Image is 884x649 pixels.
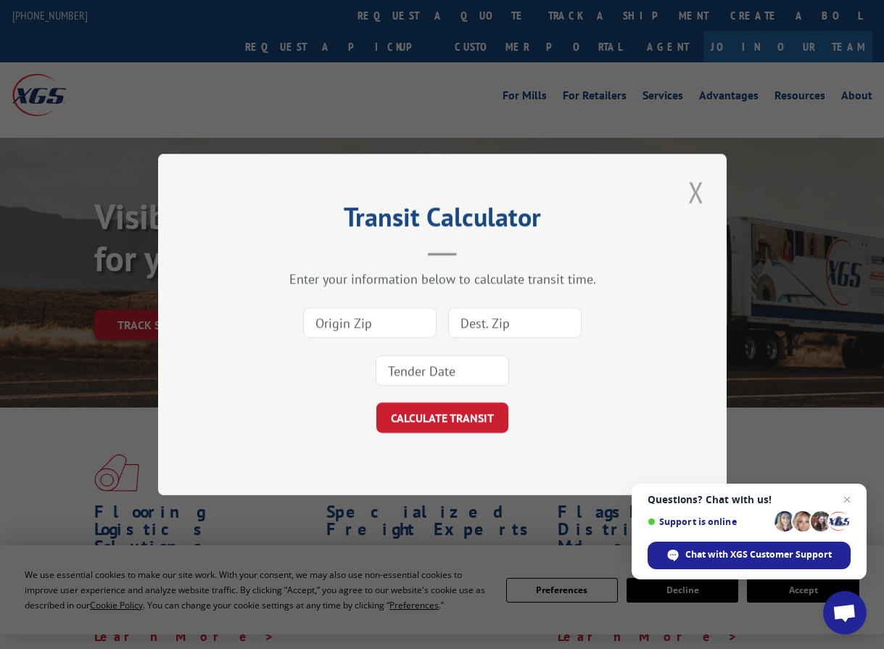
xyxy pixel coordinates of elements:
[648,494,851,505] span: Questions? Chat with us!
[448,307,582,338] input: Dest. Zip
[685,548,832,561] span: Chat with XGS Customer Support
[648,516,769,527] span: Support is online
[231,207,654,234] h2: Transit Calculator
[303,307,437,338] input: Origin Zip
[684,172,709,212] button: Close modal
[823,591,867,634] a: Open chat
[648,542,851,569] span: Chat with XGS Customer Support
[376,355,509,386] input: Tender Date
[231,270,654,287] div: Enter your information below to calculate transit time.
[376,402,508,433] button: CALCULATE TRANSIT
